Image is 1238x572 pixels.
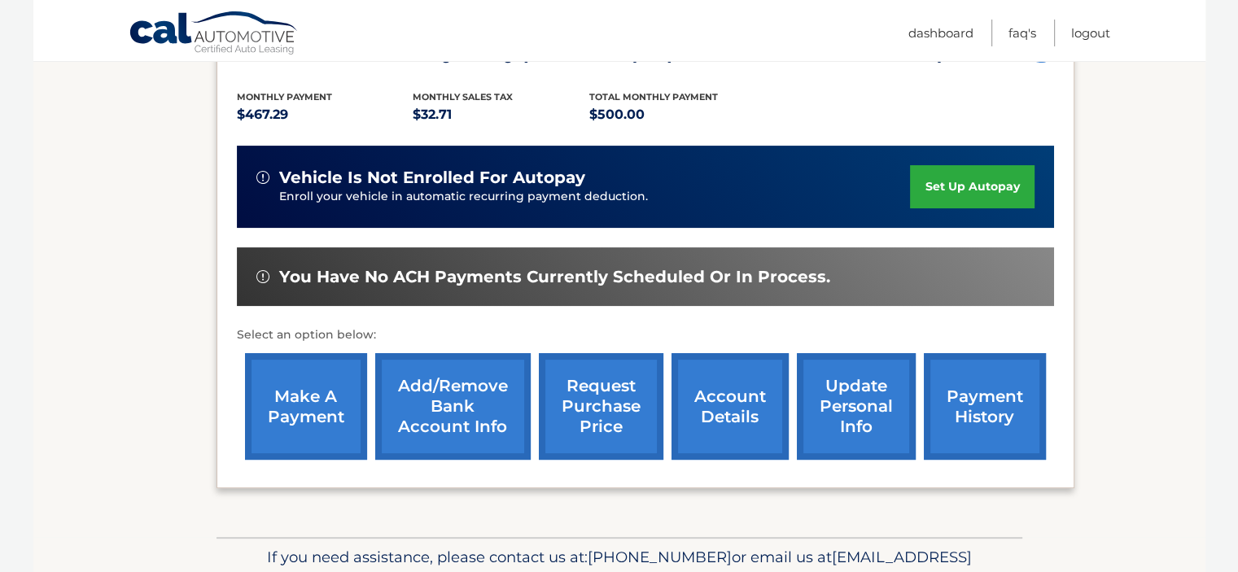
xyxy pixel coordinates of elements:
a: FAQ's [1008,20,1036,46]
a: request purchase price [539,353,663,460]
a: update personal info [797,353,916,460]
img: alert-white.svg [256,171,269,184]
p: Select an option below: [237,325,1054,345]
a: make a payment [245,353,367,460]
span: Total Monthly Payment [589,91,718,103]
span: Monthly sales Tax [413,91,513,103]
a: Logout [1071,20,1110,46]
span: [PHONE_NUMBER] [588,548,732,566]
a: Add/Remove bank account info [375,353,531,460]
a: set up autopay [910,165,1034,208]
span: vehicle is not enrolled for autopay [279,168,585,188]
img: alert-white.svg [256,270,269,283]
p: $32.71 [413,103,589,126]
p: $500.00 [589,103,766,126]
a: Dashboard [908,20,973,46]
a: account details [671,353,789,460]
a: Cal Automotive [129,11,300,58]
span: You have no ACH payments currently scheduled or in process. [279,267,830,287]
p: Enroll your vehicle in automatic recurring payment deduction. [279,188,911,206]
span: Monthly Payment [237,91,332,103]
p: $467.29 [237,103,413,126]
a: payment history [924,353,1046,460]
